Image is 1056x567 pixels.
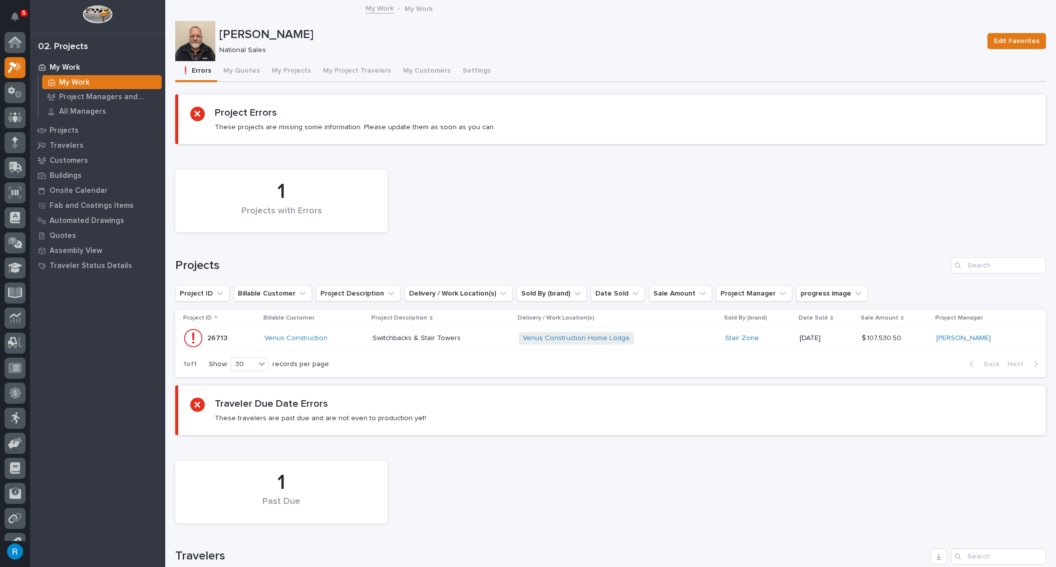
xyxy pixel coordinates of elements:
a: Venus Construction [264,334,327,343]
div: 30 [231,359,255,370]
button: Date Sold [591,286,645,302]
p: Delivery / Work Location(s) [518,313,594,324]
p: records per page [272,360,329,369]
button: My Customers [397,61,457,82]
button: My Projects [266,61,317,82]
a: Travelers [30,138,165,153]
p: Project Manager [935,313,983,324]
a: Venus Construction Home Lodge [523,334,630,343]
p: Quotes [50,231,76,240]
img: Workspace Logo [83,5,112,24]
div: 1 [192,470,371,495]
a: Buildings [30,168,165,183]
p: 5 [22,10,26,17]
p: Buildings [50,171,82,180]
p: Project Description [372,313,427,324]
input: Search [951,548,1046,564]
div: Notifications5 [13,12,26,28]
button: Notifications [5,6,26,27]
a: Traveler Status Details [30,258,165,273]
p: Project Managers and Engineers [59,93,158,102]
a: Project Managers and Engineers [39,90,165,104]
p: Projects [50,126,79,135]
p: Date Sold [799,313,828,324]
button: Project ID [175,286,229,302]
div: Past Due [192,496,371,517]
p: $ 107,530.50 [862,332,903,343]
a: [PERSON_NAME] [936,334,991,343]
a: Automated Drawings [30,213,165,228]
button: Next [1003,360,1046,369]
a: Stair Zone [725,334,759,343]
p: Fab and Coatings Items [50,201,134,210]
button: My Project Travelers [317,61,397,82]
div: 02. Projects [38,42,88,53]
a: Fab and Coatings Items [30,198,165,213]
button: Edit Favorites [987,33,1046,49]
p: All Managers [59,107,106,116]
p: Assembly View [50,246,102,255]
p: Travelers [50,141,84,150]
button: Sold By (brand) [517,286,587,302]
h2: Traveler Due Date Errors [215,398,328,410]
p: Automated Drawings [50,216,124,225]
a: Customers [30,153,165,168]
a: My Work [30,60,165,75]
p: My Work [50,63,80,72]
p: Traveler Status Details [50,261,132,270]
p: Switchbacks & Stair Towers [373,332,463,343]
tr: 2671326713 Venus Construction Switchbacks & Stair TowersSwitchbacks & Stair Towers Venus Construc... [175,327,1046,350]
button: ❗ Errors [175,61,217,82]
p: Billable Customer [263,313,314,324]
p: These projects are missing some information. Please update them as soon as you can. [215,123,495,132]
a: Assembly View [30,243,165,258]
p: Sale Amount [861,313,898,324]
p: [DATE] [800,334,854,343]
p: Project ID [183,313,212,324]
h1: Projects [175,258,947,273]
button: My Quotes [217,61,266,82]
p: 1 of 1 [175,352,205,377]
p: Customers [50,156,88,165]
p: National Sales [219,46,975,55]
p: These travelers are past due and are not even to production yet! [215,414,426,423]
span: Back [978,360,999,369]
a: My Work [39,75,165,89]
button: Sale Amount [649,286,712,302]
div: 1 [192,179,371,204]
p: My Work [405,3,433,14]
p: My Work [59,78,90,87]
span: Next [1007,360,1029,369]
input: Search [951,257,1046,273]
a: Quotes [30,228,165,243]
button: Settings [457,61,497,82]
button: Delivery / Work Location(s) [405,286,513,302]
a: Projects [30,123,165,138]
p: Show [209,360,227,369]
div: Projects with Errors [192,206,371,227]
button: Billable Customer [233,286,312,302]
span: Edit Favorites [994,35,1039,47]
button: users-avatar [5,541,26,562]
h2: Project Errors [215,107,277,119]
button: Back [961,360,1003,369]
p: Sold By (brand) [724,313,767,324]
a: All Managers [39,104,165,118]
p: 26713 [207,332,229,343]
a: Onsite Calendar [30,183,165,198]
button: progress image [796,286,868,302]
button: Project Description [316,286,401,302]
p: Onsite Calendar [50,186,108,195]
button: Project Manager [716,286,792,302]
p: [PERSON_NAME] [219,28,979,42]
h1: Travelers [175,549,927,563]
a: My Work [366,2,394,14]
